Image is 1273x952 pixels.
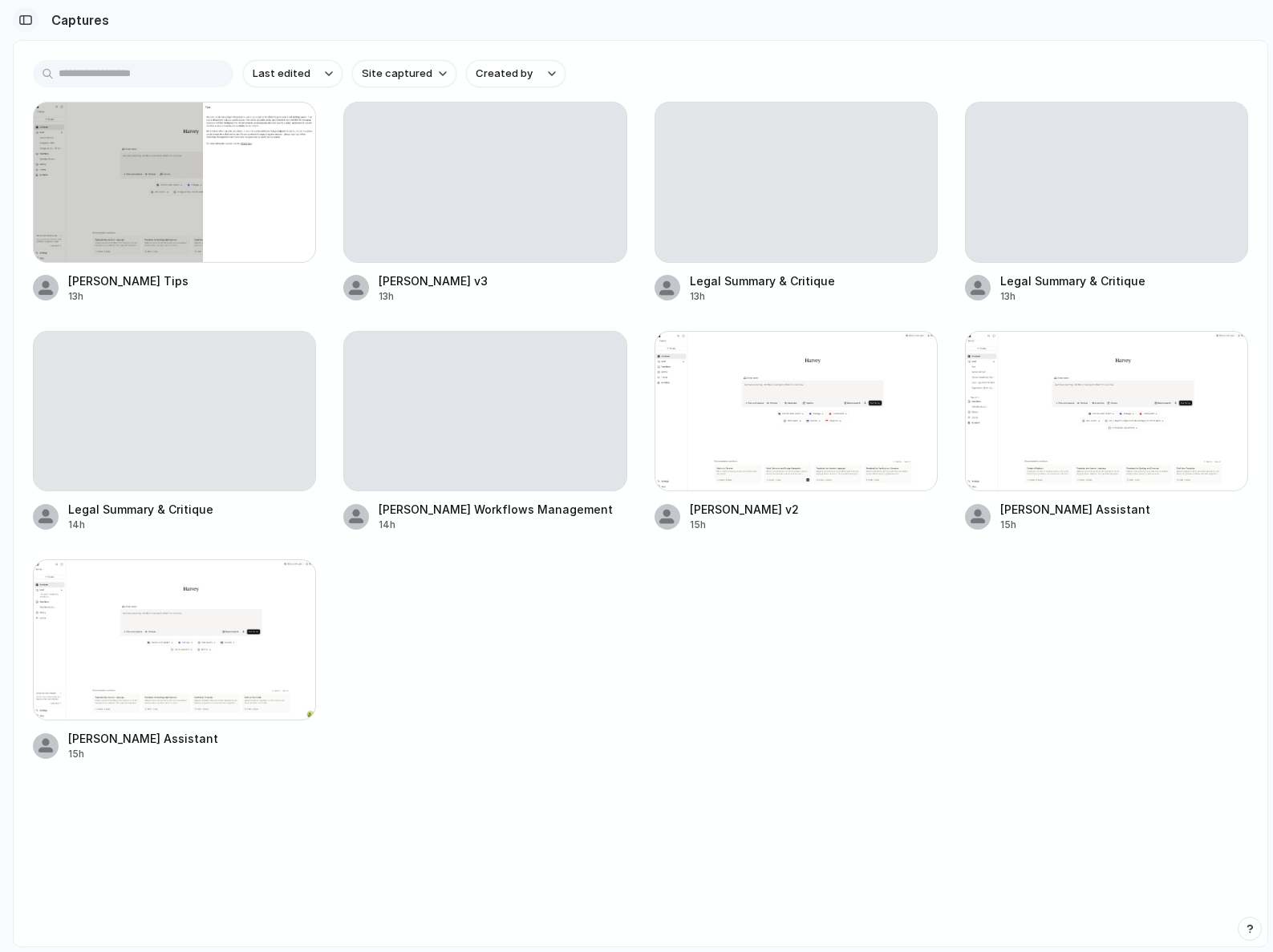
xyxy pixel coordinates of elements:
div: [PERSON_NAME] Workflows Management [379,501,613,518]
button: Created by [466,60,566,87]
div: 15h [68,747,218,761]
span: Site captured [362,66,432,82]
div: 14h [68,518,213,532]
div: [PERSON_NAME] v2 [690,501,799,518]
button: Last edited [243,60,343,87]
span: Last edited [253,66,310,82]
button: Site captured [352,60,456,87]
div: [PERSON_NAME] Tips [68,272,189,289]
div: Legal Summary & Critique [1000,272,1145,289]
h2: Captures [45,10,109,30]
div: 13h [1000,289,1145,304]
div: 13h [690,289,835,304]
span: Created by [476,66,533,82]
div: 15h [1000,518,1150,532]
div: 13h [379,289,488,304]
div: Legal Summary & Critique [690,272,835,289]
div: 15h [690,518,799,532]
div: [PERSON_NAME] Assistant [68,730,218,747]
div: [PERSON_NAME] v3 [379,272,488,289]
div: 13h [68,289,189,304]
div: 14h [379,518,613,532]
div: [PERSON_NAME] Assistant [1000,501,1150,518]
div: Legal Summary & Critique [68,501,213,518]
